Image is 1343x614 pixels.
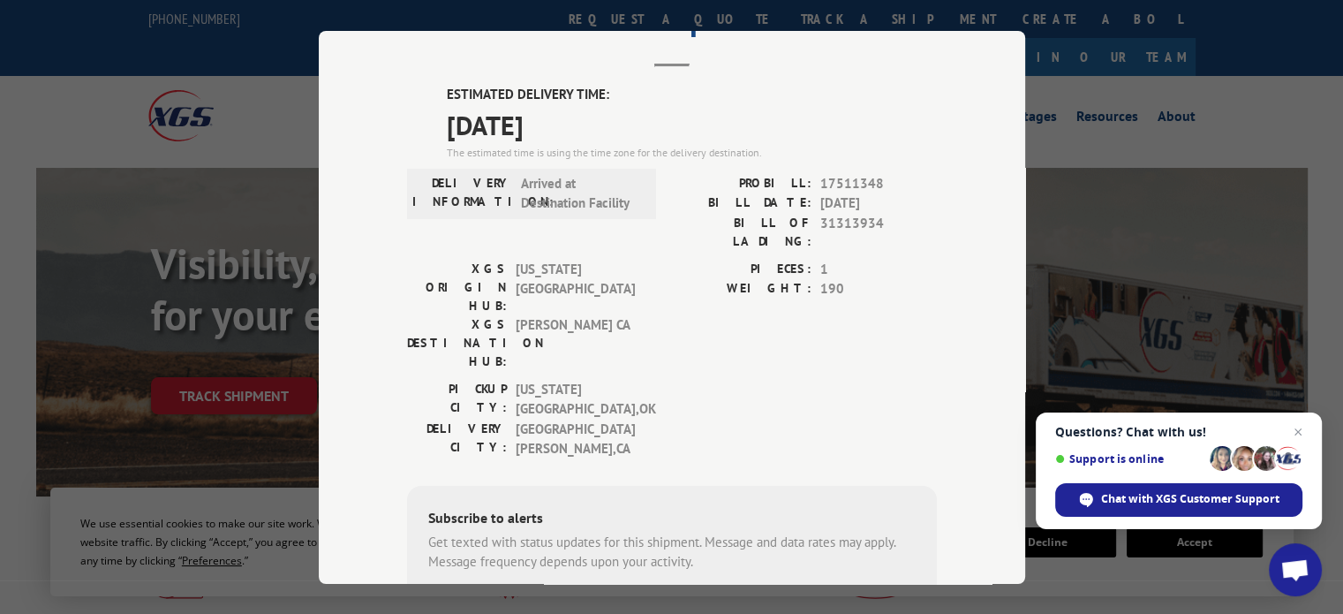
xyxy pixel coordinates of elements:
[672,279,811,299] label: WEIGHT:
[447,104,937,144] span: [DATE]
[447,85,937,105] label: ESTIMATED DELIVERY TIME:
[407,7,937,41] h2: Track Shipment
[1269,543,1322,596] a: Open chat
[1101,491,1279,507] span: Chat with XGS Customer Support
[428,532,916,572] div: Get texted with status updates for this shipment. Message and data rates may apply. Message frequ...
[820,259,937,279] span: 1
[820,279,937,299] span: 190
[1055,425,1302,439] span: Questions? Chat with us!
[516,379,635,419] span: [US_STATE][GEOGRAPHIC_DATA] , OK
[428,506,916,532] div: Subscribe to alerts
[820,173,937,193] span: 17511348
[516,259,635,315] span: [US_STATE][GEOGRAPHIC_DATA]
[407,379,507,419] label: PICKUP CITY:
[672,193,811,214] label: BILL DATE:
[407,419,507,459] label: DELIVERY CITY:
[672,173,811,193] label: PROBILL:
[1055,452,1203,466] span: Support is online
[516,315,635,370] span: [PERSON_NAME] CA
[820,193,937,214] span: [DATE]
[820,213,937,250] span: 31313934
[672,259,811,279] label: PIECES:
[1055,483,1302,517] span: Chat with XGS Customer Support
[672,213,811,250] label: BILL OF LADING:
[407,315,507,370] label: XGS DESTINATION HUB:
[447,144,937,160] div: The estimated time is using the time zone for the delivery destination.
[407,259,507,315] label: XGS ORIGIN HUB:
[516,419,635,459] span: [GEOGRAPHIC_DATA][PERSON_NAME] , CA
[521,173,640,213] span: Arrived at Destination Facility
[412,173,512,213] label: DELIVERY INFORMATION:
